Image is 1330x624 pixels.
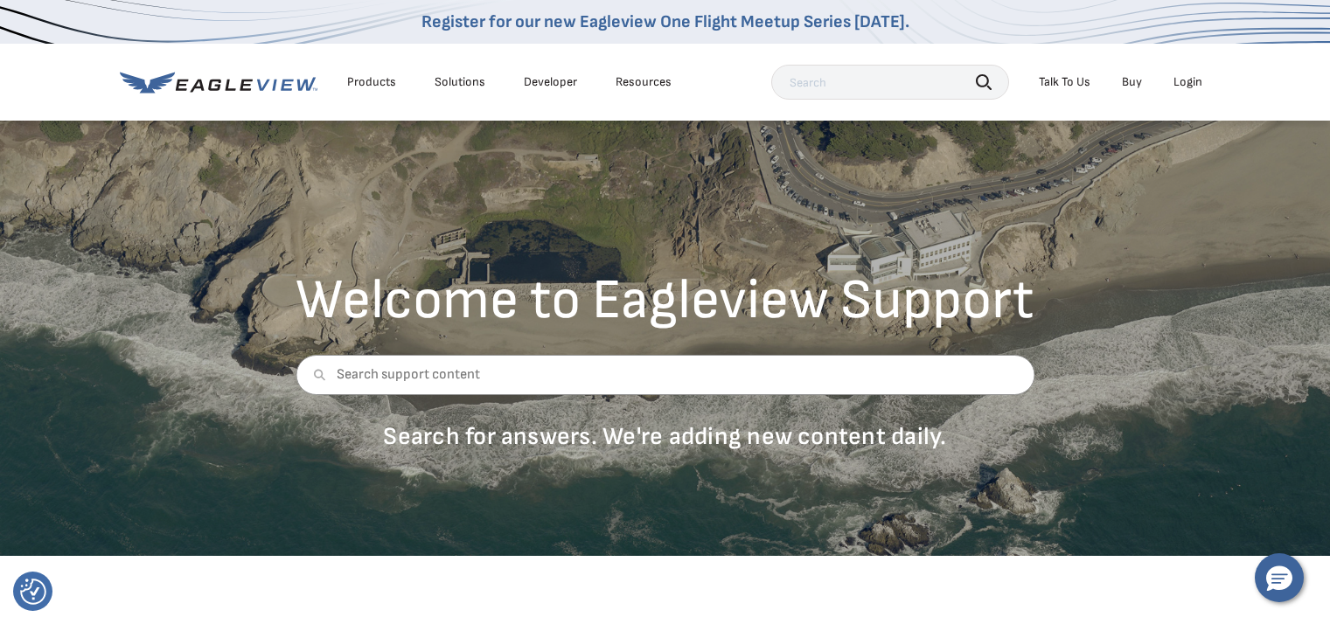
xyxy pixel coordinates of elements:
div: Solutions [435,74,485,90]
div: Talk To Us [1039,74,1090,90]
a: Developer [524,74,577,90]
div: Products [347,74,396,90]
p: Search for answers. We're adding new content daily. [296,421,1034,452]
h2: Welcome to Eagleview Support [296,273,1034,329]
div: Login [1173,74,1202,90]
input: Search support content [296,355,1034,395]
a: Register for our new Eagleview One Flight Meetup Series [DATE]. [421,11,909,32]
a: Buy [1122,74,1142,90]
img: Revisit consent button [20,579,46,605]
input: Search [771,65,1009,100]
button: Hello, have a question? Let’s chat. [1255,553,1304,602]
button: Consent Preferences [20,579,46,605]
div: Resources [616,74,672,90]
